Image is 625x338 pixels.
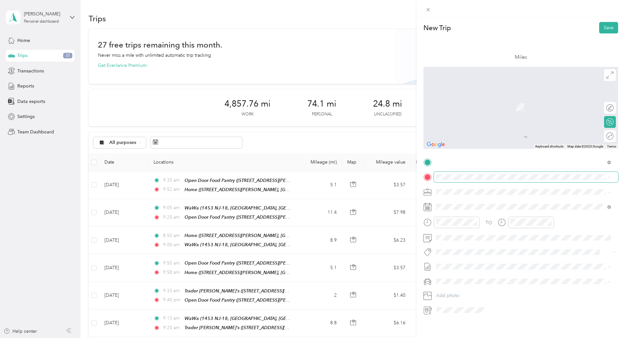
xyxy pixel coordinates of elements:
p: New Trip [423,23,451,32]
button: Save [599,22,618,33]
p: Miles [515,53,527,61]
img: Google [425,140,447,149]
a: Open this area in Google Maps (opens a new window) [425,140,447,149]
span: Map data ©2025 Google [567,145,603,148]
div: TO [486,219,492,226]
iframe: Everlance-gr Chat Button Frame [588,301,625,338]
button: Keyboard shortcuts [535,144,563,149]
button: Add photo [434,291,618,300]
